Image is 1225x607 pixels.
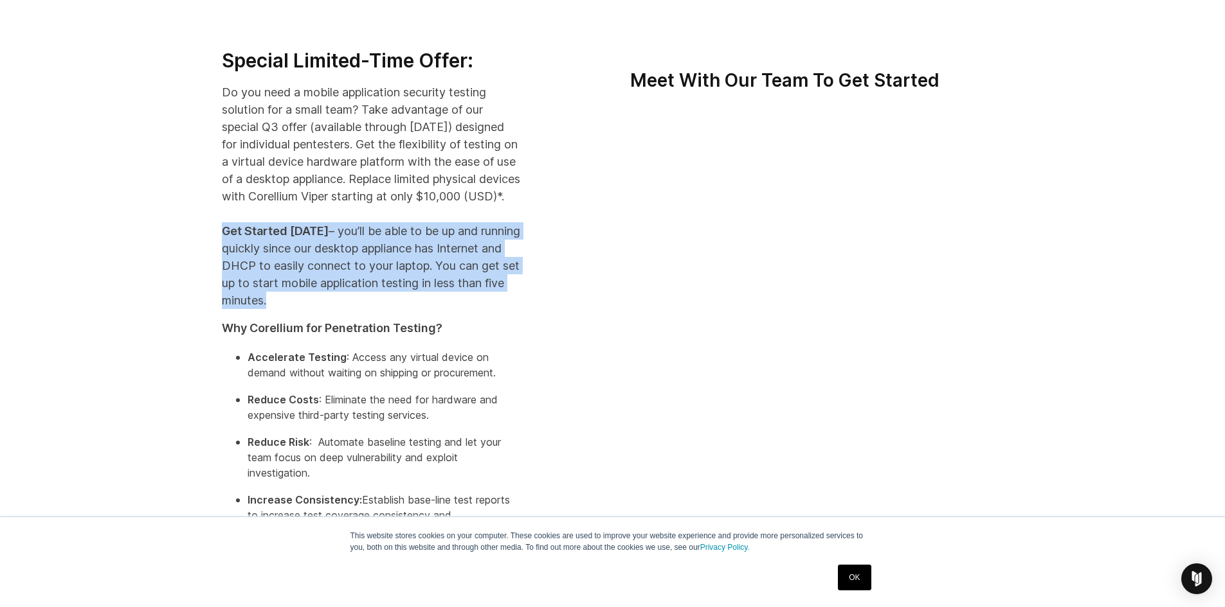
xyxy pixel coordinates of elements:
[248,393,319,406] strong: Reduce Costs
[248,351,347,364] strong: Accelerate Testing
[248,434,521,480] p: : Automate baseline testing and let your team focus on deep vulnerability and exploit investigation.
[248,493,362,506] strong: Increase Consistency:
[248,349,521,380] p: : Access any virtual device on demand without waiting on shipping or procurement.
[700,543,750,552] a: Privacy Policy.
[630,69,939,91] strong: Meet With Our Team To Get Started
[222,84,521,309] p: Do you need a mobile application security testing solution for a small team? Take advantage of ou...
[222,49,521,73] h3: Special Limited-Time Offer:
[248,392,521,423] p: : Eliminate the need for hardware and expensive third-party testing services.
[350,530,875,553] p: This website stores cookies on your computer. These cookies are used to improve your website expe...
[222,321,442,335] strong: Why Corellium for Penetration Testing?
[838,565,871,590] a: OK
[248,492,521,554] p: Establish base-line test reports to increase test coverage consistency and reproducibility, and m...
[248,435,309,448] strong: Reduce Risk
[222,224,329,238] strong: Get Started [DATE]
[1181,563,1212,594] div: Open Intercom Messenger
